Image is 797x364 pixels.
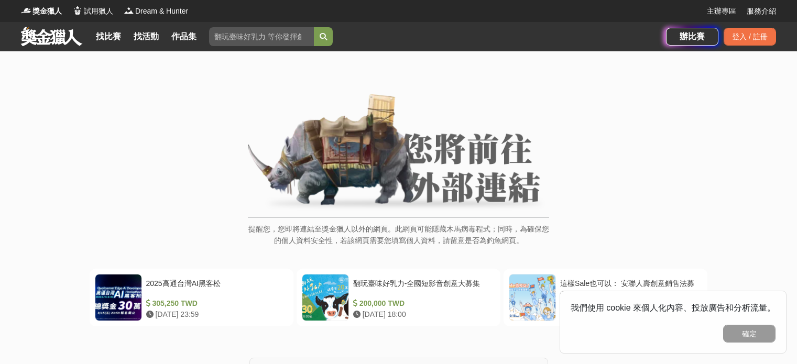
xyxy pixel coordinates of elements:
a: Logo試用獵人 [72,6,113,17]
img: External Link Banner [248,94,549,212]
a: 找比賽 [92,29,125,44]
a: 2025高通台灣AI黑客松 305,250 TWD [DATE] 23:59 [90,269,293,326]
div: 這樣Sale也可以： 安聯人壽創意銷售法募集 [560,278,698,298]
a: 作品集 [167,29,201,44]
a: 主辦專區 [707,6,736,17]
button: 確定 [723,325,776,343]
div: 登入 / 註冊 [724,28,776,46]
div: 200,000 TWD [353,298,491,309]
p: 提醒您，您即將連結至獎金獵人以外的網頁。此網頁可能隱藏木馬病毒程式；同時，為確保您的個人資料安全性，若該網頁需要您填寫個人資料，請留意是否為釣魚網頁。 [248,223,549,257]
a: Logo獎金獵人 [21,6,62,17]
span: 試用獵人 [84,6,113,17]
div: [DATE] 23:59 [146,309,284,320]
img: Logo [21,5,31,16]
div: 2025高通台灣AI黑客松 [146,278,284,298]
a: 翻玩臺味好乳力-全國短影音創意大募集 200,000 TWD [DATE] 18:00 [297,269,500,326]
div: 305,250 TWD [146,298,284,309]
span: 獎金獵人 [32,6,62,17]
img: Logo [124,5,134,16]
img: Logo [72,5,83,16]
a: 找活動 [129,29,163,44]
div: [DATE] 18:00 [353,309,491,320]
a: LogoDream & Hunter [124,6,188,17]
span: Dream & Hunter [135,6,188,17]
a: 服務介紹 [747,6,776,17]
div: 翻玩臺味好乳力-全國短影音創意大募集 [353,278,491,298]
a: 辦比賽 [666,28,718,46]
input: 翻玩臺味好乳力 等你發揮創意！ [209,27,314,46]
a: 這樣Sale也可以： 安聯人壽創意銷售法募集 500,000 TWD [DATE] 18:00 [504,269,707,326]
span: 我們使用 cookie 來個人化內容、投放廣告和分析流量。 [571,303,776,312]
